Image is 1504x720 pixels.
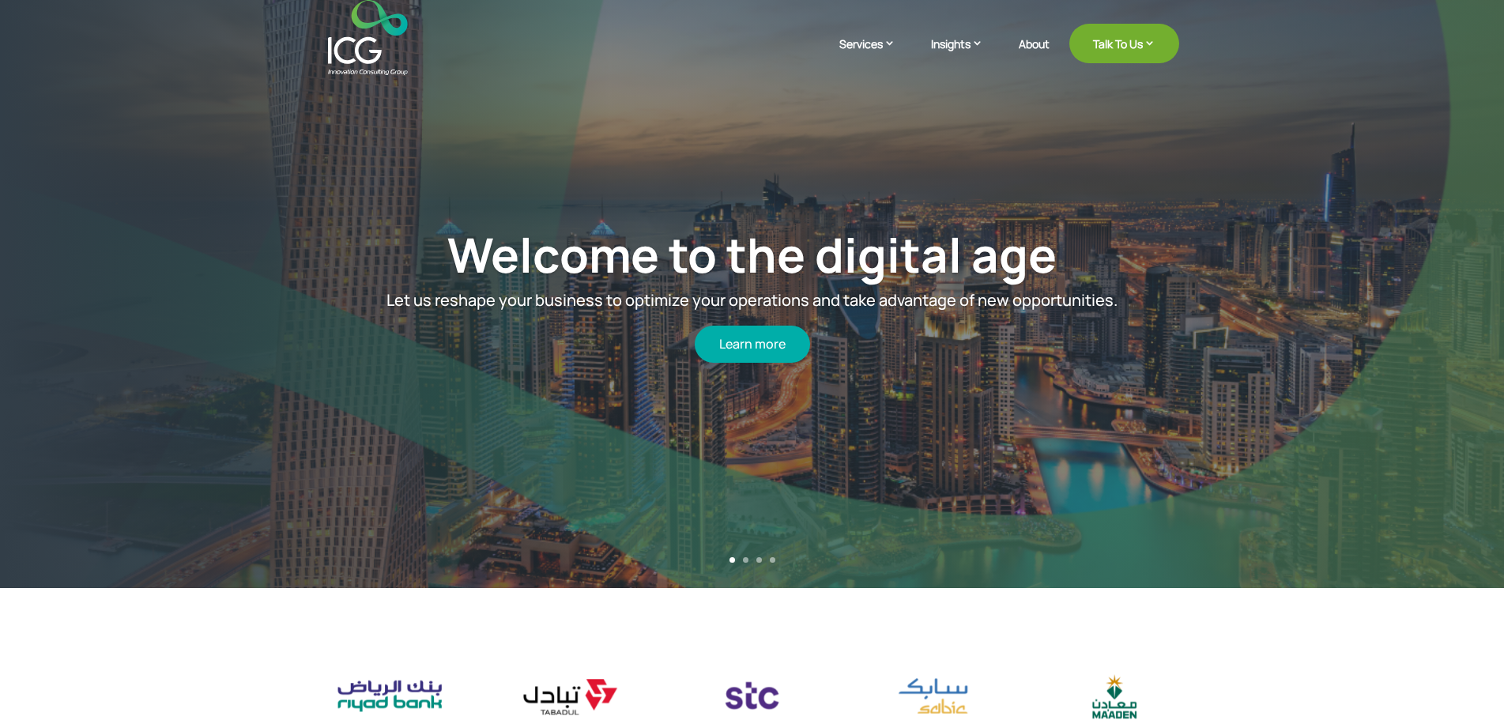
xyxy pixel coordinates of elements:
[756,557,762,563] a: 3
[770,557,775,563] a: 4
[386,289,1118,311] span: Let us reshape your business to optimize your operations and take advantage of new opportunities.
[931,36,999,75] a: Insights
[1019,38,1050,75] a: About
[1069,24,1179,63] a: Talk To Us
[447,222,1057,287] a: Welcome to the digital age
[839,36,911,75] a: Services
[743,557,748,563] a: 2
[729,557,735,563] a: 1
[695,326,810,363] a: Learn more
